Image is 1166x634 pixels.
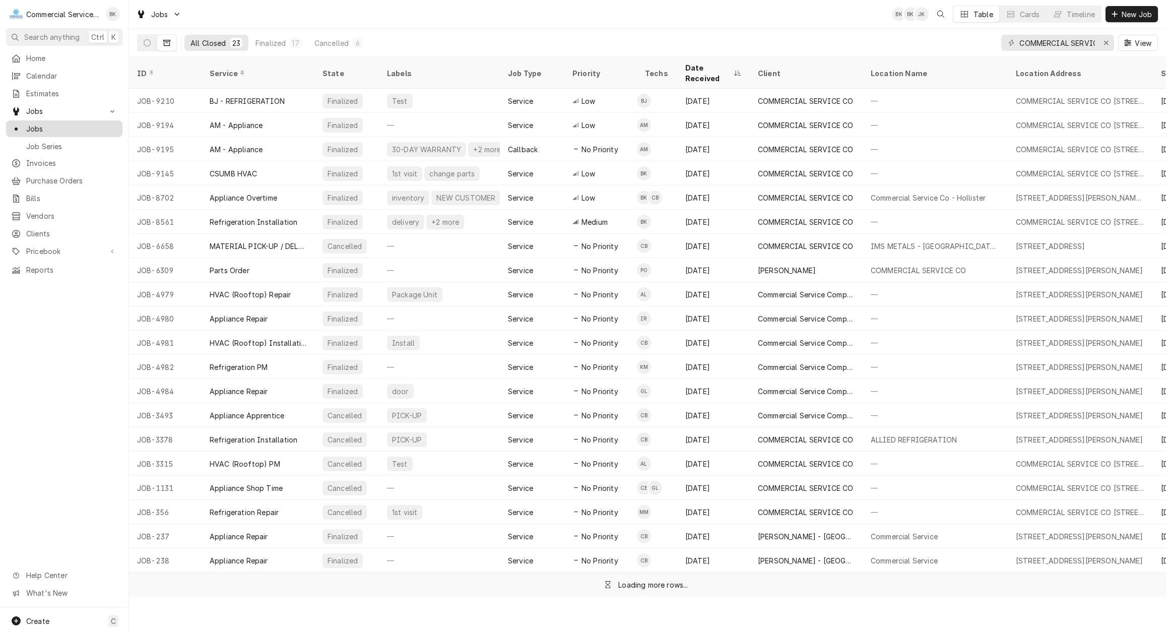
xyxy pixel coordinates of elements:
div: — [379,113,500,137]
span: Reports [26,265,117,275]
div: CB [637,336,651,350]
div: [DATE] [677,89,750,113]
a: Estimates [6,85,122,102]
div: Priority [572,68,627,79]
div: JOB-4984 [129,379,202,403]
div: JOB-4982 [129,355,202,379]
button: View [1118,35,1158,51]
div: Brian Key's Avatar [637,166,651,180]
div: Refrigeration Installation [210,434,297,445]
div: Service [508,217,533,227]
div: AL [637,287,651,301]
div: Service [508,483,533,493]
div: COMMERCIAL SERVICE CO [758,193,853,203]
div: JOB-8561 [129,210,202,234]
div: Appliance Apprentice [210,410,284,421]
div: AM [637,118,651,132]
span: Jobs [151,9,168,20]
a: Home [6,50,122,67]
div: Jeanne Key's Avatar [915,7,929,21]
div: Cancelled [327,241,363,251]
div: +2 more [430,217,460,227]
div: PICK-UP [391,434,423,445]
div: [DATE] [677,355,750,379]
div: Date Received [685,62,732,84]
div: — [863,161,1008,185]
div: AL [637,457,651,471]
div: Refrigeration PM [210,362,268,372]
button: Open search [933,6,949,22]
div: Appliance Overtime [210,193,277,203]
div: — [379,476,500,500]
div: PICK-UP [391,410,423,421]
div: [DATE] [677,331,750,355]
div: COMMERCIAL SERVICE CO [758,96,853,106]
div: Cancelled [327,483,363,493]
div: Cards [1020,9,1040,20]
div: Mark Mottau's Avatar [637,505,651,519]
div: [DATE] [677,137,750,161]
div: Commercial Service Company [758,338,855,348]
div: State [322,68,371,79]
div: BJ [637,94,651,108]
span: Low [581,96,595,106]
div: Commercial Service Company [758,410,855,421]
div: Brian Key's Avatar [892,7,906,21]
div: JOB-3378 [129,427,202,452]
div: HVAC (Rooftop) Installation [210,338,306,348]
div: MM [637,505,651,519]
a: Purchase Orders [6,172,122,189]
span: No Priority [581,289,618,300]
div: Finalized [327,217,359,227]
span: Medium [581,217,608,227]
div: AM - Appliance [210,144,263,155]
div: BK [637,166,651,180]
div: delivery [391,217,420,227]
div: [DATE] [677,476,750,500]
div: change parts [428,168,476,179]
a: Bills [6,190,122,207]
div: COMMERCIAL SERVICE CO [STREET_ADDRESS][PERSON_NAME] [1016,120,1145,131]
div: Test [391,96,409,106]
div: — [863,355,1008,379]
div: Table [974,9,993,20]
div: [DATE] [677,234,750,258]
div: Brandon Johnson's Avatar [637,94,651,108]
div: COMMERCIAL SERVICE CO [758,217,853,227]
div: Cancelled [327,459,363,469]
span: Vendors [26,211,117,221]
div: JK [915,7,929,21]
div: COMMERCIAL SERVICE CO [758,168,853,179]
div: Commercial Service Co. [26,9,100,20]
div: — [379,258,500,282]
div: Client [758,68,853,79]
div: COMMERCIAL SERVICE CO [758,120,853,131]
div: AM - Appliance [210,120,263,131]
div: 23 [232,38,240,48]
div: Callback [508,144,538,155]
span: No Priority [581,483,618,493]
div: HVAC (Rooftop) Repair [210,289,291,300]
div: — [863,306,1008,331]
span: No Priority [581,144,618,155]
div: Appliance Repair [210,386,268,397]
div: Cancelled [314,38,349,48]
div: ALLIED REFRIGERATION [871,434,957,445]
span: Jobs [26,123,117,134]
span: Low [581,168,595,179]
div: Appliance Repair [210,313,268,324]
div: [STREET_ADDRESS][PERSON_NAME] [1016,410,1143,421]
div: Audie Murphy's Avatar [637,118,651,132]
div: [DATE] [677,282,750,306]
div: COMMERCIAL SERVICE CO [STREET_ADDRESS][PERSON_NAME] [1016,144,1145,155]
div: Commercial Service Company [758,362,855,372]
div: Finalized [327,313,359,324]
div: Adam Lucero's Avatar [637,457,651,471]
div: All Closed [190,38,226,48]
div: Refrigeration Repair [210,507,279,518]
div: NEW CUSTOMER [435,193,496,203]
span: Pricebook [26,246,102,257]
div: Finalized [327,120,359,131]
div: [STREET_ADDRESS][PERSON_NAME] [1016,362,1143,372]
div: COMMERCIAL SERVICE CO [758,459,853,469]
